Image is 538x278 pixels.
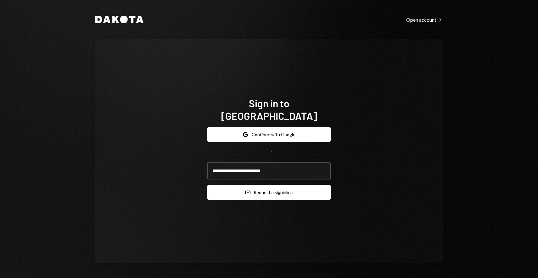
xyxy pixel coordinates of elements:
[207,185,331,200] button: Request a signinlink
[266,149,272,155] div: OR
[406,16,443,23] a: Open account
[207,97,331,122] h1: Sign in to [GEOGRAPHIC_DATA]
[207,127,331,142] button: Continue with Google
[406,17,443,23] div: Open account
